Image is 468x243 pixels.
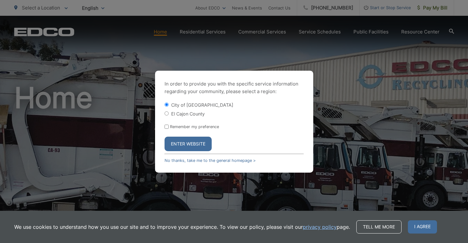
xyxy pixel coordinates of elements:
[165,80,304,95] p: In order to provide you with the specific service information regarding your community, please se...
[170,124,219,129] label: Remember my preference
[408,220,437,234] span: I agree
[14,223,350,231] p: We use cookies to understand how you use our site and to improve your experience. To view our pol...
[165,137,212,151] button: Enter Website
[356,220,402,234] a: Tell me more
[171,102,233,108] label: City of [GEOGRAPHIC_DATA]
[165,158,256,163] a: No thanks, take me to the general homepage >
[171,111,205,116] label: El Cajon County
[303,223,337,231] a: privacy policy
